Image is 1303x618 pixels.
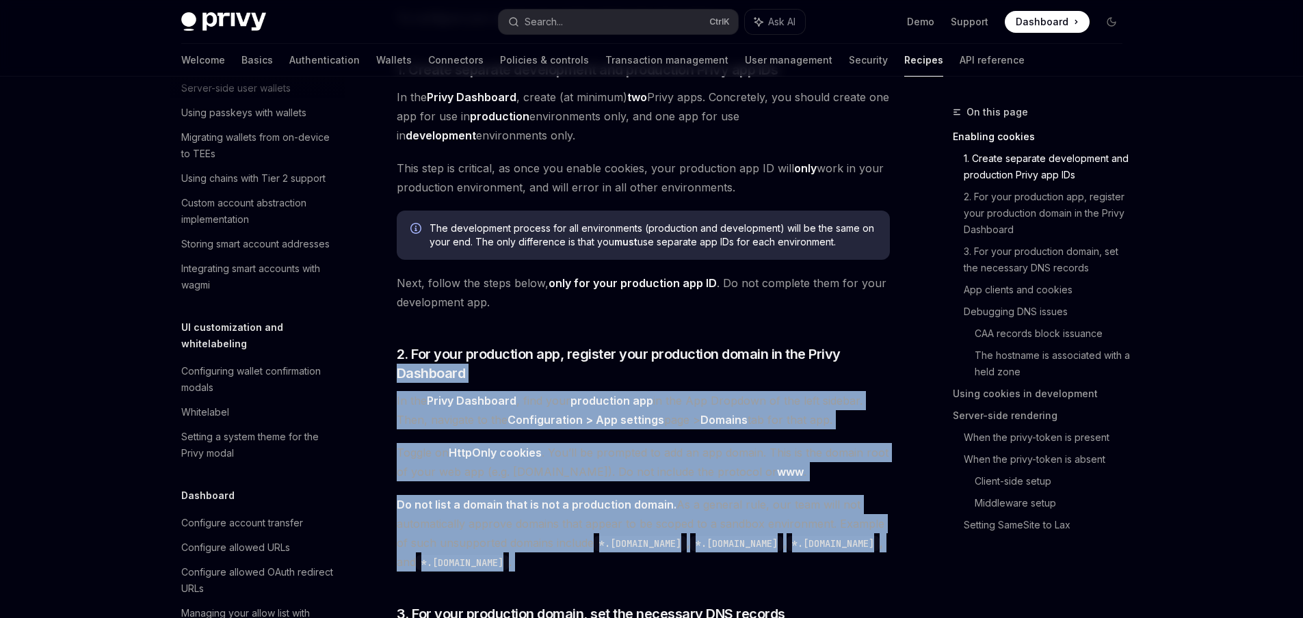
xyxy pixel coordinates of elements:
a: Using cookies in development [953,383,1133,405]
div: Using passkeys with wallets [181,105,306,121]
a: Storing smart account addresses [170,232,345,256]
div: Configuring wallet confirmation modals [181,363,337,396]
a: Privy Dashboard [427,394,516,408]
button: Search...CtrlK [499,10,738,34]
strong: production app [570,394,653,407]
a: Using passkeys with wallets [170,100,345,125]
a: www [777,465,804,479]
span: In the , create (at minimum) Privy apps. Concretely, you should create one app for use in environ... [397,88,890,145]
strong: Configuration > App settings [508,413,664,427]
div: Storing smart account addresses [181,236,330,252]
a: Configure allowed OAuth redirect URLs [170,560,345,601]
strong: production [470,109,529,123]
div: Migrating wallets from on-device to TEEs [181,129,337,162]
strong: Do not list a domain that is not a production domain. [397,498,676,511]
span: Dashboard [1016,15,1068,29]
a: 2. For your production app, register your production domain in the Privy Dashboard [964,186,1133,241]
a: Support [951,15,988,29]
a: Integrating smart accounts with wagmi [170,256,345,297]
a: Dashboard [1005,11,1090,33]
strong: Domains [700,413,748,427]
span: As a general rule, our team will not automatically approve domains that appear to be scoped to a ... [397,495,890,572]
a: Policies & controls [500,44,589,77]
a: App clients and cookies [964,279,1133,301]
a: API reference [960,44,1025,77]
a: 1. Create separate development and production Privy app IDs [964,148,1133,186]
a: CAA records block issuance [975,323,1133,345]
strong: only [794,161,817,175]
span: On this page [966,104,1028,120]
a: Setting a system theme for the Privy modal [170,425,345,466]
span: Ask AI [768,15,795,29]
h5: UI customization and whitelabeling [181,319,345,352]
a: Demo [907,15,934,29]
a: Welcome [181,44,225,77]
span: Next, follow the steps below, . Do not complete them for your development app. [397,273,890,312]
a: Transaction management [605,44,728,77]
div: Custom account abstraction implementation [181,195,337,228]
span: 2. For your production app, register your production domain in the Privy Dashboard [397,345,890,383]
a: Using chains with Tier 2 support [170,166,345,191]
a: When the privy-token is absent [964,448,1133,470]
a: Debugging DNS issues [964,301,1133,323]
a: Wallets [376,44,412,77]
a: Migrating wallets from on-device to TEEs [170,125,345,166]
div: Configure allowed URLs [181,539,290,556]
a: Server-side rendering [953,405,1133,427]
a: Whitelabel [170,400,345,425]
span: Toggle on . You’ll be prompted to add an app domain. This is the domain root of your web app (e.g... [397,443,890,481]
span: In the , find your in the App Dropdown of the left sidebar. Then, navigate to the page > tab for ... [397,391,890,429]
a: Configure allowed URLs [170,535,345,560]
button: Ask AI [745,10,805,34]
a: Authentication [289,44,360,77]
button: Toggle dark mode [1101,11,1122,33]
code: *.[DOMAIN_NAME] [690,536,783,551]
a: Custom account abstraction implementation [170,191,345,232]
a: 3. For your production domain, set the necessary DNS records [964,241,1133,279]
a: Recipes [904,44,943,77]
a: When the privy-token is present [964,427,1133,448]
div: Configure account transfer [181,515,303,531]
strong: must [614,236,637,247]
strong: development [406,129,476,142]
a: Enabling cookies [953,126,1133,148]
div: Using chains with Tier 2 support [181,170,326,187]
a: Privy Dashboard [427,90,516,105]
div: Whitelabel [181,404,229,420]
strong: two [627,90,647,104]
a: User management [745,44,832,77]
a: Basics [241,44,273,77]
img: dark logo [181,12,266,31]
div: Search... [525,14,563,30]
span: This step is critical, as once you enable cookies, your production app ID will work in your produ... [397,159,890,197]
div: Configure allowed OAuth redirect URLs [181,564,337,597]
strong: HttpOnly cookies [449,446,542,459]
strong: only for your production app ID [549,276,717,290]
a: Configure account transfer [170,511,345,535]
span: The development process for all environments (production and development) will be the same on you... [430,221,876,249]
div: Integrating smart accounts with wagmi [181,260,337,293]
svg: Info [410,223,424,237]
div: Setting a system theme for the Privy modal [181,429,337,461]
code: *.[DOMAIN_NAME] [594,536,687,551]
a: Client-side setup [975,470,1133,492]
a: Configuring wallet confirmation modals [170,359,345,400]
span: Ctrl K [709,16,730,27]
code: *.[DOMAIN_NAME] [787,536,880,551]
strong: Privy Dashboard [427,90,516,104]
h5: Dashboard [181,487,235,504]
a: Security [849,44,888,77]
code: *.[DOMAIN_NAME] [416,555,509,570]
a: Connectors [428,44,484,77]
a: The hostname is associated with a held zone [975,345,1133,383]
a: Middleware setup [975,492,1133,514]
a: Setting SameSite to Lax [964,514,1133,536]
